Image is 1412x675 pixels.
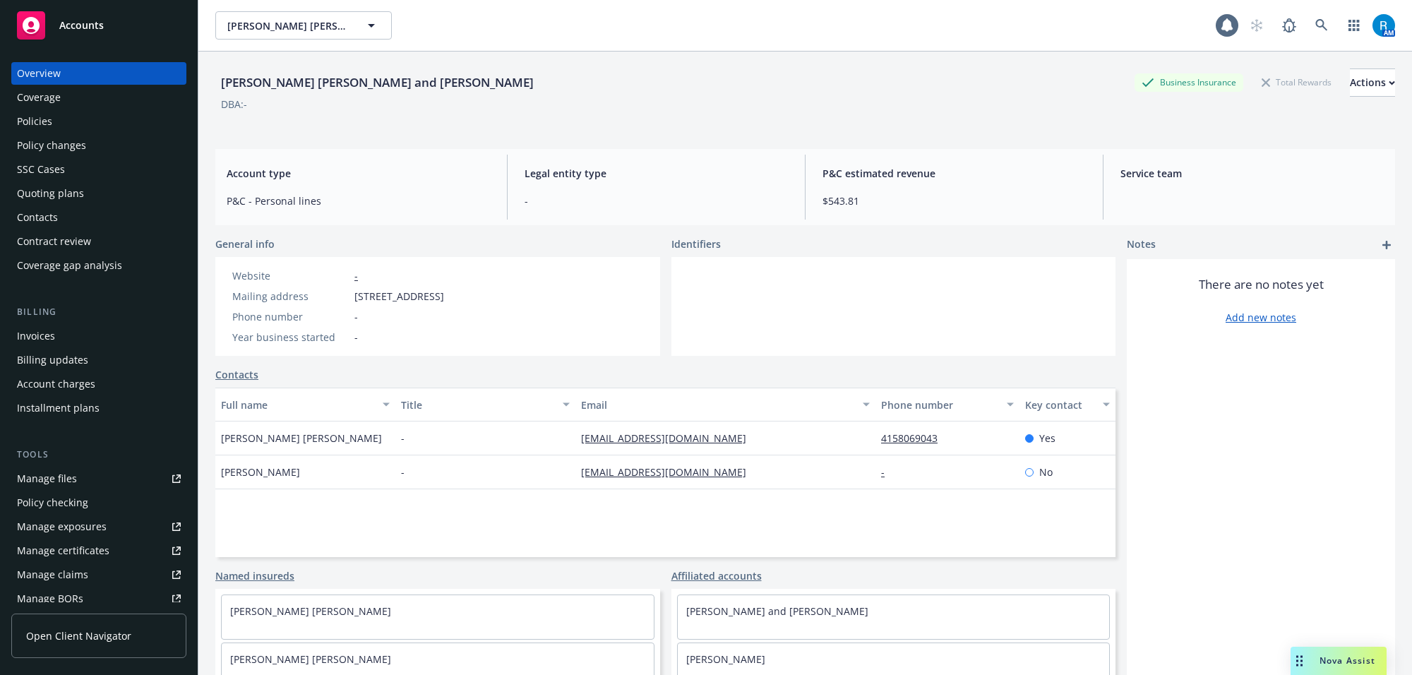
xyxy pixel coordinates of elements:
[17,158,65,181] div: SSC Cases
[227,166,490,181] span: Account type
[17,62,61,85] div: Overview
[11,515,186,538] a: Manage exposures
[881,431,949,445] a: 4158069043
[215,388,395,422] button: Full name
[215,11,392,40] button: [PERSON_NAME] [PERSON_NAME] and [PERSON_NAME]
[26,628,131,643] span: Open Client Navigator
[11,182,186,205] a: Quoting plans
[232,289,349,304] div: Mailing address
[215,568,294,583] a: Named insureds
[401,465,405,479] span: -
[11,397,186,419] a: Installment plans
[1291,647,1387,675] button: Nova Assist
[671,237,721,251] span: Identifiers
[230,604,391,618] a: [PERSON_NAME] [PERSON_NAME]
[525,193,788,208] span: -
[671,568,762,583] a: Affiliated accounts
[1019,388,1115,422] button: Key contact
[875,388,1019,422] button: Phone number
[11,467,186,490] a: Manage files
[11,230,186,253] a: Contract review
[1199,276,1324,293] span: There are no notes yet
[215,237,275,251] span: General info
[881,398,998,412] div: Phone number
[686,604,868,618] a: [PERSON_NAME] and [PERSON_NAME]
[221,465,300,479] span: [PERSON_NAME]
[227,193,490,208] span: P&C - Personal lines
[1039,465,1053,479] span: No
[11,539,186,562] a: Manage certificates
[17,587,83,610] div: Manage BORs
[1039,431,1055,446] span: Yes
[1226,310,1296,325] a: Add new notes
[1320,655,1375,667] span: Nova Assist
[11,86,186,109] a: Coverage
[354,330,358,345] span: -
[17,373,95,395] div: Account charges
[11,6,186,45] a: Accounts
[11,587,186,610] a: Manage BORs
[1372,14,1395,37] img: photo
[11,110,186,133] a: Policies
[221,431,382,446] span: [PERSON_NAME] [PERSON_NAME]
[581,431,758,445] a: [EMAIL_ADDRESS][DOMAIN_NAME]
[17,539,109,562] div: Manage certificates
[17,397,100,419] div: Installment plans
[1243,11,1271,40] a: Start snowing
[221,97,247,112] div: DBA: -
[354,309,358,324] span: -
[17,86,61,109] div: Coverage
[11,349,186,371] a: Billing updates
[1120,166,1384,181] span: Service team
[1340,11,1368,40] a: Switch app
[59,20,104,31] span: Accounts
[881,465,896,479] a: -
[11,325,186,347] a: Invoices
[215,73,539,92] div: [PERSON_NAME] [PERSON_NAME] and [PERSON_NAME]
[11,491,186,514] a: Policy checking
[581,465,758,479] a: [EMAIL_ADDRESS][DOMAIN_NAME]
[822,193,1086,208] span: $543.81
[17,182,84,205] div: Quoting plans
[11,448,186,462] div: Tools
[232,330,349,345] div: Year business started
[17,254,122,277] div: Coverage gap analysis
[11,373,186,395] a: Account charges
[581,398,854,412] div: Email
[395,388,575,422] button: Title
[1308,11,1336,40] a: Search
[17,515,107,538] div: Manage exposures
[1350,69,1395,96] div: Actions
[11,254,186,277] a: Coverage gap analysis
[17,563,88,586] div: Manage claims
[1378,237,1395,253] a: add
[1135,73,1243,91] div: Business Insurance
[17,467,77,490] div: Manage files
[11,62,186,85] a: Overview
[232,268,349,283] div: Website
[230,652,391,666] a: [PERSON_NAME] [PERSON_NAME]
[17,134,86,157] div: Policy changes
[11,134,186,157] a: Policy changes
[1025,398,1094,412] div: Key contact
[11,305,186,319] div: Billing
[11,563,186,586] a: Manage claims
[17,325,55,347] div: Invoices
[227,18,349,33] span: [PERSON_NAME] [PERSON_NAME] and [PERSON_NAME]
[11,158,186,181] a: SSC Cases
[575,388,875,422] button: Email
[11,206,186,229] a: Contacts
[221,398,374,412] div: Full name
[401,431,405,446] span: -
[354,289,444,304] span: [STREET_ADDRESS]
[1275,11,1303,40] a: Report a Bug
[686,652,765,666] a: [PERSON_NAME]
[1291,647,1308,675] div: Drag to move
[1127,237,1156,253] span: Notes
[17,230,91,253] div: Contract review
[1255,73,1339,91] div: Total Rewards
[17,349,88,371] div: Billing updates
[17,491,88,514] div: Policy checking
[525,166,788,181] span: Legal entity type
